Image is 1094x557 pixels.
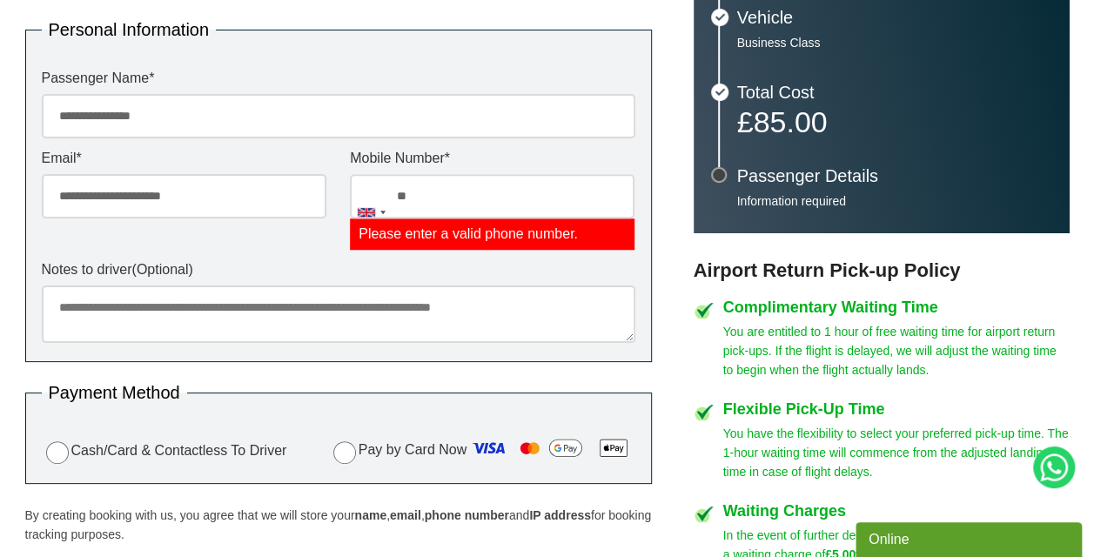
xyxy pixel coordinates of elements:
[425,508,509,522] strong: phone number
[354,508,386,522] strong: name
[390,508,421,522] strong: email
[737,84,1052,101] h3: Total Cost
[723,299,1070,315] h4: Complimentary Waiting Time
[42,439,287,464] label: Cash/Card & Contactless To Driver
[737,35,1052,50] p: Business Class
[351,175,391,249] div: United Kingdom: +44
[753,105,827,138] span: 85.00
[723,322,1070,379] p: You are entitled to 1 hour of free waiting time for airport return pick-ups. If the flight is del...
[350,218,634,250] label: Please enter a valid phone number.
[737,193,1052,209] p: Information required
[723,401,1070,417] h4: Flexible Pick-Up Time
[723,424,1070,481] p: You have the flexibility to select your preferred pick-up time. The 1-hour waiting time will comm...
[329,434,635,467] label: Pay by Card Now
[46,441,69,464] input: Cash/Card & Contactless To Driver
[42,263,635,277] label: Notes to driver
[42,151,326,165] label: Email
[694,259,1070,282] h3: Airport Return Pick-up Policy
[723,503,1070,519] h4: Waiting Charges
[42,384,187,401] legend: Payment Method
[350,151,634,165] label: Mobile Number
[737,9,1052,26] h3: Vehicle
[42,71,635,85] label: Passenger Name
[132,262,193,277] span: (Optional)
[737,110,1052,134] p: £
[42,21,217,38] legend: Personal Information
[25,506,652,544] p: By creating booking with us, you agree that we will store your , , and for booking tracking purpo...
[737,167,1052,185] h3: Passenger Details
[333,441,356,464] input: Pay by Card Now
[856,519,1085,557] iframe: chat widget
[529,508,591,522] strong: IP address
